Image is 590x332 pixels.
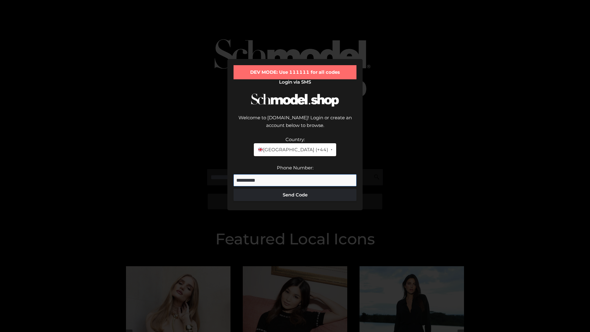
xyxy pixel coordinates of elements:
[234,189,356,201] button: Send Code
[258,147,263,152] img: 🇬🇧
[234,79,356,85] h2: Login via SMS
[285,136,305,142] label: Country:
[277,165,313,171] label: Phone Number:
[234,114,356,136] div: Welcome to [DOMAIN_NAME]! Login or create an account below to browse.
[258,146,328,154] span: [GEOGRAPHIC_DATA] (+44)
[249,88,341,112] img: Schmodel Logo
[234,65,356,79] div: DEV MODE: Use 111111 for all codes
